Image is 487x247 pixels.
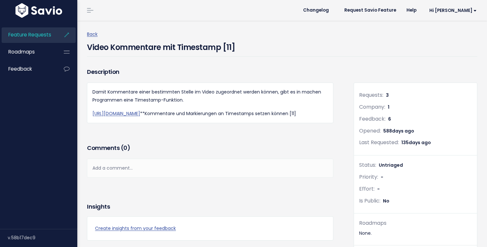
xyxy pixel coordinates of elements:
[8,229,77,246] div: v.58b17dec9
[8,31,51,38] span: Feature Requests
[92,88,328,104] p: Damit Kommentare einer bestimmten Stelle im Video zugeordnet werden können, gibt es in machen Pro...
[359,115,386,123] span: Feedback:
[401,5,422,15] a: Help
[359,185,375,193] span: Effort:
[359,197,380,204] span: Is Public:
[429,8,477,13] span: Hi [PERSON_NAME]
[359,127,381,134] span: Opened:
[359,219,472,228] div: Roadmaps
[388,116,391,122] span: 6
[359,91,383,99] span: Requests:
[339,5,401,15] a: Request Savio Feature
[14,3,64,18] img: logo-white.9d6f32f41409.svg
[359,161,376,169] span: Status:
[8,48,35,55] span: Roadmaps
[359,139,399,146] span: Last Requested:
[359,103,385,111] span: Company:
[383,128,414,134] span: 588
[386,92,389,98] span: 3
[2,62,53,76] a: Feedback
[95,224,325,232] a: Create insights from your feedback
[87,143,333,153] h3: Comments ( )
[92,110,328,118] p: **Kommentare und Markierungen an Timestamps setzen können [11]
[303,8,329,13] span: Changelog
[8,65,32,72] span: Feedback
[409,139,431,146] span: days ago
[123,144,127,152] span: 0
[87,31,98,37] a: Back
[92,110,140,117] a: [URL][DOMAIN_NAME]
[392,128,414,134] span: days ago
[381,174,383,180] span: -
[359,173,378,181] span: Priority:
[2,44,53,59] a: Roadmaps
[2,27,53,42] a: Feature Requests
[87,67,333,76] h3: Description
[383,198,389,204] span: No
[87,202,110,211] h3: Insights
[422,5,482,15] a: Hi [PERSON_NAME]
[377,186,380,192] span: -
[87,159,333,178] div: Add a comment...
[359,229,472,237] div: None.
[87,38,235,53] h4: Video Kommentare mit Timestamp [11]
[379,162,403,168] span: Untriaged
[388,104,389,110] span: 1
[401,139,431,146] span: 135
